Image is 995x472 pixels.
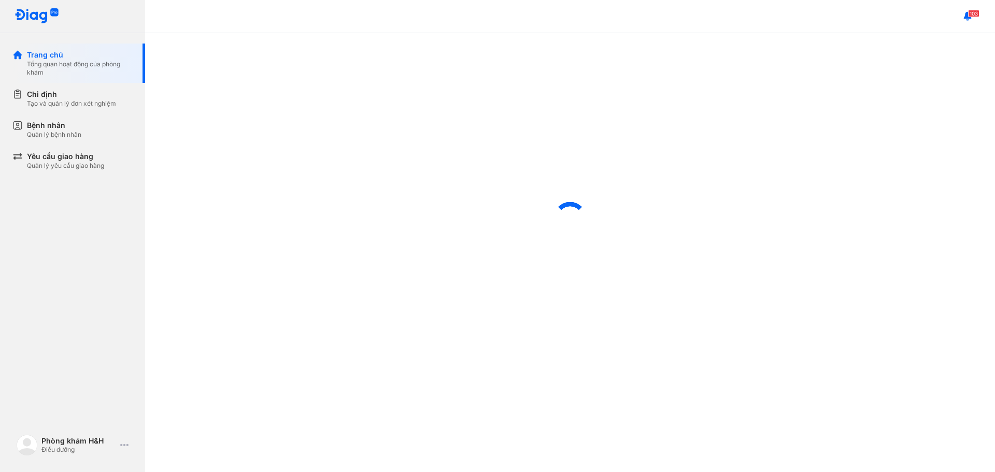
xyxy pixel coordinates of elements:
div: Quản lý bệnh nhân [27,131,81,139]
div: Điều dưỡng [41,446,116,454]
div: Trang chủ [27,50,133,60]
div: Chỉ định [27,89,116,99]
div: Yêu cầu giao hàng [27,151,104,162]
div: Tổng quan hoạt động của phòng khám [27,60,133,77]
div: Phòng khám H&H [41,436,116,446]
span: 103 [968,10,979,17]
div: Quản lý yêu cầu giao hàng [27,162,104,170]
img: logo [15,8,59,24]
img: logo [17,435,37,455]
div: Tạo và quản lý đơn xét nghiệm [27,99,116,108]
div: Bệnh nhân [27,120,81,131]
